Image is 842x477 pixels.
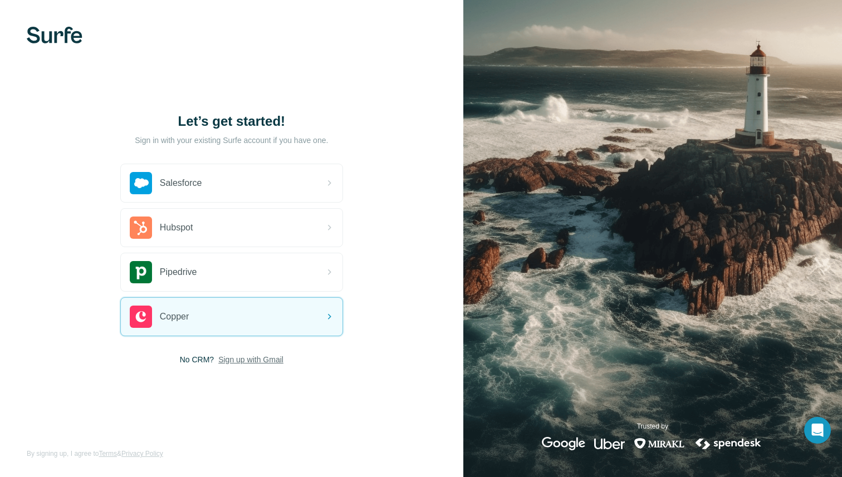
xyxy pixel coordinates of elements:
[160,265,197,279] span: Pipedrive
[120,112,343,130] h1: Let’s get started!
[160,310,189,323] span: Copper
[130,217,152,239] img: hubspot's logo
[180,354,214,365] span: No CRM?
[130,261,152,283] img: pipedrive's logo
[130,172,152,194] img: salesforce's logo
[130,306,152,328] img: copper's logo
[594,437,625,450] img: uber's logo
[121,450,163,458] a: Privacy Policy
[218,354,283,365] button: Sign up with Gmail
[637,421,668,431] p: Trusted by
[694,437,763,450] img: spendesk's logo
[27,27,82,43] img: Surfe's logo
[99,450,117,458] a: Terms
[542,437,585,450] img: google's logo
[135,135,328,146] p: Sign in with your existing Surfe account if you have one.
[27,449,163,459] span: By signing up, I agree to &
[804,417,831,444] div: Open Intercom Messenger
[634,437,685,450] img: mirakl's logo
[160,221,193,234] span: Hubspot
[160,176,202,190] span: Salesforce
